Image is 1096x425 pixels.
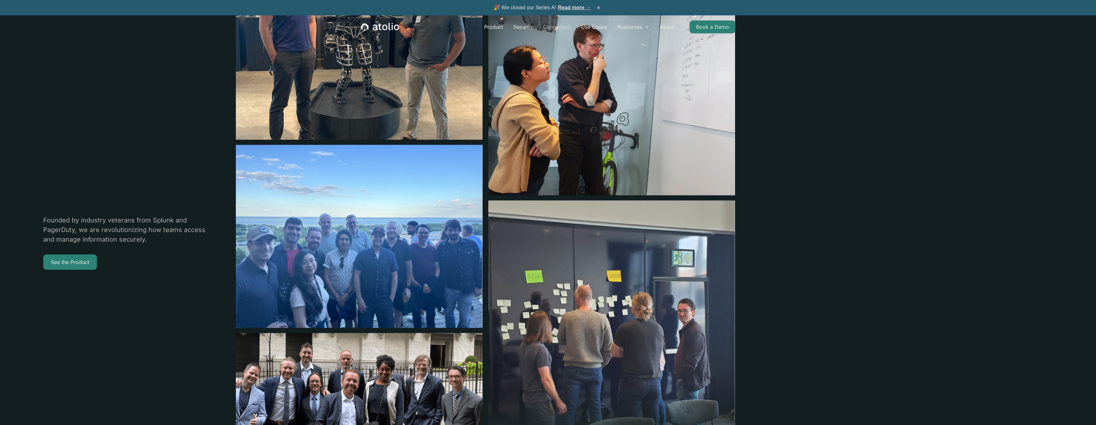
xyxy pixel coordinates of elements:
[494,4,591,12] span: 🎉 We closed our Series A!
[361,23,399,31] a: home
[690,20,735,33] a: Book a Demo
[595,4,603,11] button: ×
[43,215,213,244] p: Founded by industry veterans from Splunk and PagerDuty, we are revolutionizing how teams access a...
[655,20,679,33] a: About
[576,20,612,33] a: Use Cases
[538,20,576,33] a: Connectors
[479,20,508,33] a: Product
[617,23,642,31] div: Resources
[43,155,213,211] h1: Meet Atolio: Enterprise search for security-conscious enterprises
[508,20,538,33] a: Security
[612,20,655,33] div: Resources
[43,254,97,270] a: See the Product
[558,5,591,10] a: Read more →
[236,145,483,328] img: image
